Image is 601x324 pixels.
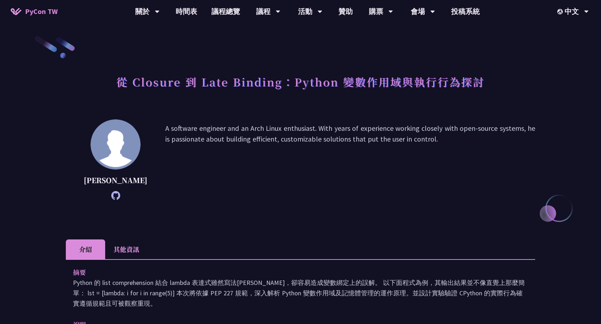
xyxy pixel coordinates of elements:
span: PyCon TW [25,6,58,17]
p: Python 的 list comprehension 結合 lambda 表達式雖然寫法[PERSON_NAME]，卻容易造成變數綁定上的誤解。 以下面程式為例，其輸出結果並不像直覺上那麼簡單... [73,277,528,309]
p: [PERSON_NAME] [84,175,147,186]
h1: 從 Closure 到 Late Binding：Python 變數作用域與執行行為探討 [116,71,485,92]
a: PyCon TW [4,3,65,20]
p: 摘要 [73,267,514,277]
img: Home icon of PyCon TW 2025 [11,8,21,15]
li: 介紹 [66,239,105,259]
li: 其他資訊 [105,239,147,259]
img: Locale Icon [557,9,565,14]
p: A software engineer and an Arch Linux enthusiast. With years of experience working closely with o... [165,123,535,196]
img: 曾昱翔 [91,119,141,170]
